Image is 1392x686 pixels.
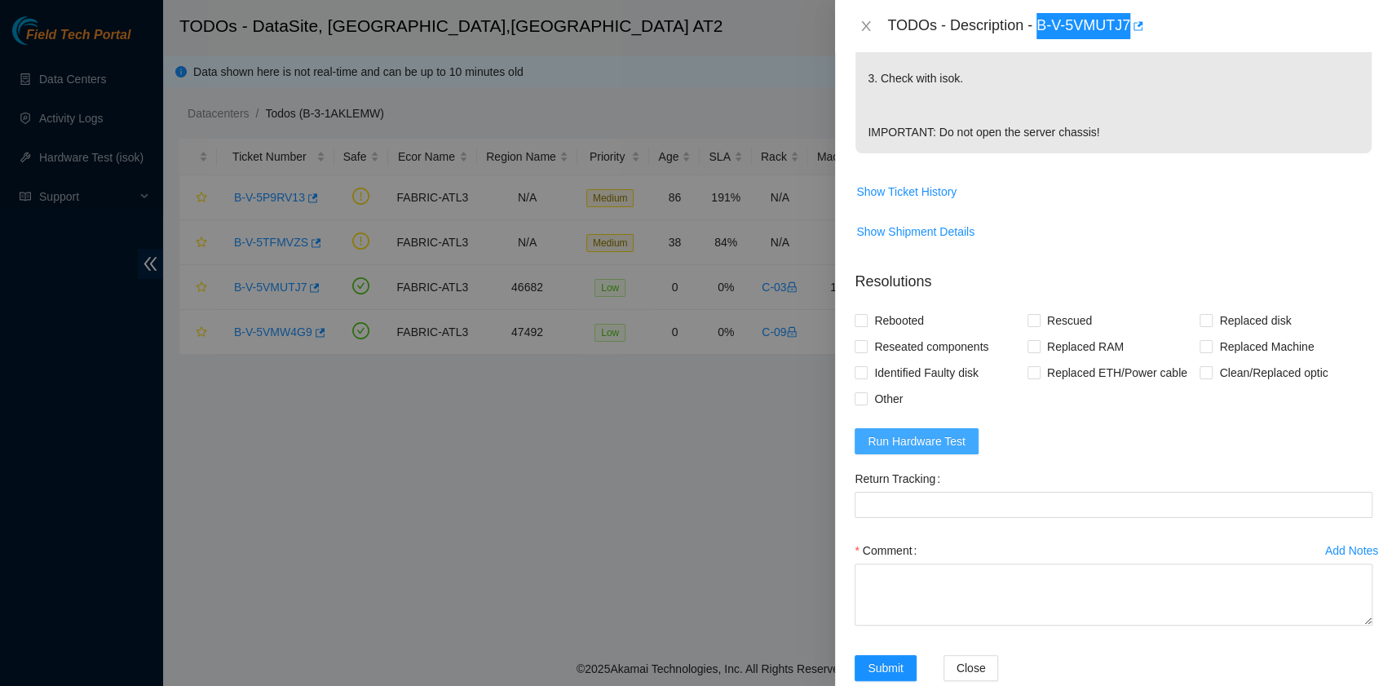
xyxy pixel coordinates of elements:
span: Submit [868,659,904,677]
div: TODOs - Description - B-V-5VMUTJ7 [887,13,1372,39]
span: Replaced RAM [1041,334,1130,360]
span: Identified Faulty disk [868,360,985,386]
span: Rebooted [868,308,930,334]
button: Show Ticket History [855,179,957,205]
button: Close [943,655,999,681]
input: Return Tracking [855,492,1372,518]
label: Comment [855,538,923,564]
span: Replaced ETH/Power cable [1041,360,1194,386]
button: Submit [855,655,917,681]
button: Add Notes [1324,538,1379,564]
span: Show Shipment Details [856,223,974,241]
button: Run Hardware Test [855,428,979,454]
button: Close [855,19,877,34]
span: Replaced Machine [1213,334,1320,360]
textarea: Comment [855,564,1372,626]
span: Reseated components [868,334,995,360]
span: Replaced disk [1213,308,1297,334]
span: Clean/Replaced optic [1213,360,1334,386]
span: Show Ticket History [856,183,957,201]
span: Run Hardware Test [868,432,966,450]
span: Rescued [1041,308,1098,334]
span: Close [957,659,986,677]
span: close [860,20,873,33]
button: Show Shipment Details [855,219,975,245]
p: Resolutions [855,258,1372,293]
span: Other [868,386,909,412]
div: Add Notes [1325,545,1378,556]
label: Return Tracking [855,466,947,492]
